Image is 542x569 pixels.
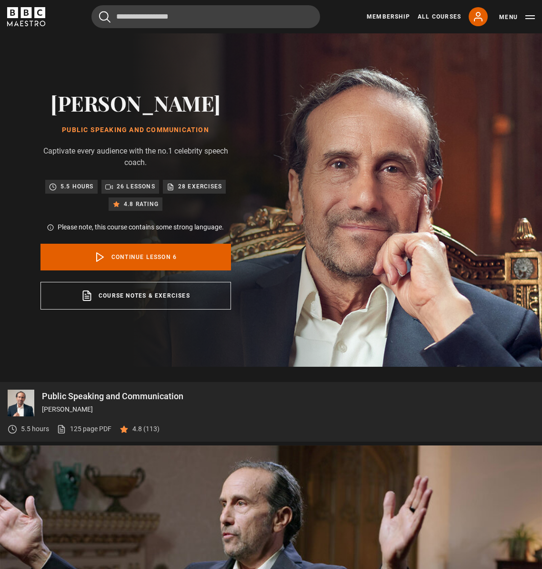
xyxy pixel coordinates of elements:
button: Toggle navigation [499,12,535,22]
button: Submit the search query [99,11,110,23]
a: Course notes & exercises [40,282,231,310]
p: [PERSON_NAME] [42,404,534,414]
p: 26 lessons [117,182,155,191]
svg: BBC Maestro [7,7,45,26]
p: 4.8 (113) [132,424,160,434]
a: 125 page PDF [57,424,111,434]
p: Captivate every audience with the no.1 celebrity speech coach. [40,145,231,168]
p: Public Speaking and Communication [42,392,534,401]
p: 4.8 rating [124,199,159,209]
a: Continue lesson 6 [40,244,231,270]
p: 5.5 hours [21,424,49,434]
p: 28 exercises [178,182,222,191]
h1: Public Speaking and Communication [40,126,231,134]
input: Search [91,5,320,28]
h2: [PERSON_NAME] [40,91,231,115]
a: Membership [367,12,410,21]
p: 5.5 hours [60,182,94,191]
a: All Courses [418,12,461,21]
p: Please note, this course contains some strong language. [58,222,224,232]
